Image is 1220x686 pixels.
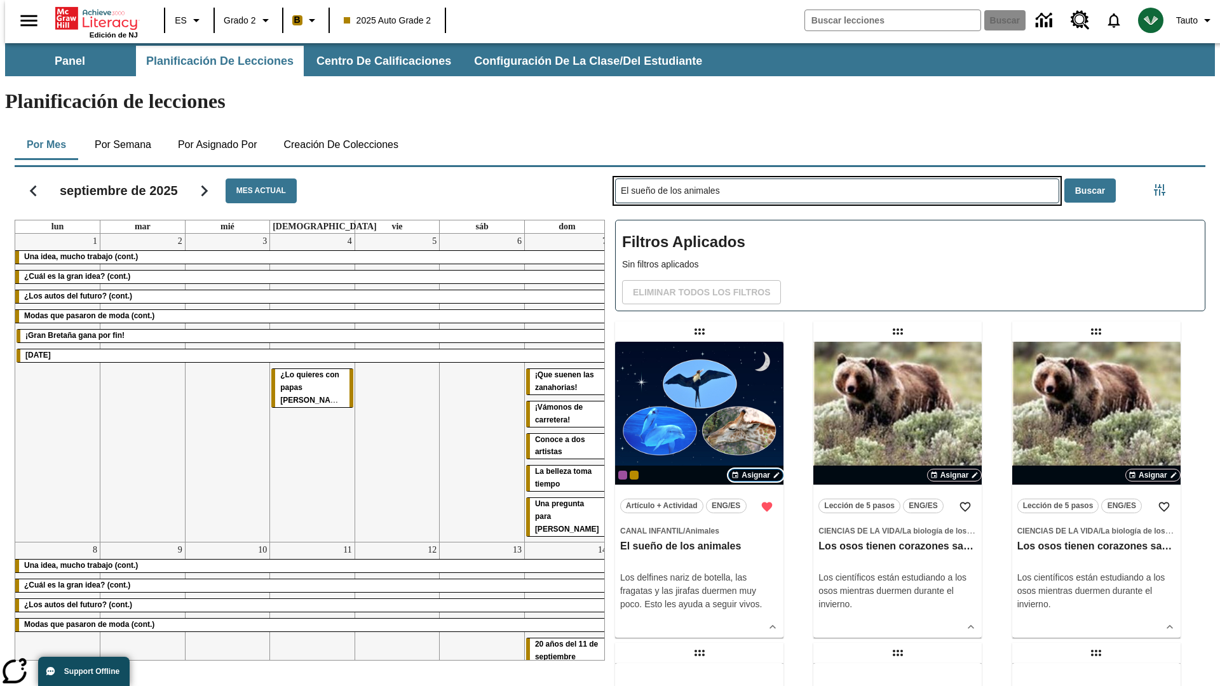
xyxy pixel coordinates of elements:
button: Menú lateral de filtros [1147,177,1172,203]
a: viernes [389,220,405,233]
div: lesson details [1012,342,1181,638]
span: Tema: Canal Infantil/Animales [620,524,778,537]
h1: Planificación de lecciones [5,90,1215,113]
span: Tema: Ciencias de la Vida/La biología de los sistemas humanos y la salud [1017,524,1176,537]
span: Asignar [1139,469,1167,481]
button: Escoja un nuevo avatar [1130,4,1171,37]
div: Día del Trabajo [17,349,608,362]
div: ¿Los autos del futuro? (cont.) [15,290,609,303]
button: Asignar Elegir fechas [1125,469,1181,481]
button: Buscar [1064,178,1116,203]
button: Lenguaje: ES, Selecciona un idioma [169,9,210,32]
div: Una idea, mucho trabajo (cont.) [15,560,609,572]
span: ¿Lo quieres con papas fritas? [280,370,349,405]
td: 3 de septiembre de 2025 [185,234,270,542]
span: Artículo + Actividad [626,499,698,513]
div: Portada [55,4,138,39]
div: Modas que pasaron de moda (cont.) [15,310,609,323]
span: Lección de 5 pasos [1023,499,1094,513]
a: 2 de septiembre de 2025 [175,234,185,249]
button: Ver más [961,617,980,636]
div: Conoce a dos artistas [526,434,608,459]
div: ¡Que suenen las zanahorias! [526,369,608,394]
div: ¿Lo quieres con papas fritas? [271,369,353,407]
span: Una idea, mucho trabajo (cont.) [24,252,138,261]
div: lesson details [615,342,783,638]
a: 14 de septiembre de 2025 [595,542,609,558]
button: Perfil/Configuración [1171,9,1220,32]
button: Panel [6,46,133,76]
p: Los científicos están estudiando a los osos mientras duermen durante el invierno. [818,571,977,611]
div: Una idea, mucho trabajo (cont.) [15,251,609,264]
span: Asignar [742,469,770,481]
button: Configuración de la clase/del estudiante [464,46,712,76]
span: Asignar [940,469,969,481]
a: Centro de información [1028,3,1063,38]
span: Support Offline [64,667,119,676]
div: Lección arrastrable: Los osos tienen corazones sanos, pero ¿por qué? [1086,321,1106,342]
a: 10 de septiembre de 2025 [255,542,269,558]
button: Asignar Elegir fechas [728,469,783,481]
button: Abrir el menú lateral [10,2,48,39]
span: ES [175,14,187,27]
span: Ciencias de la Vida [1017,527,1099,535]
div: Lección arrastrable: Los osos tienen corazones sanos, pero ¿por qué? [888,321,908,342]
span: Modas que pasaron de moda (cont.) [24,311,154,320]
div: Lección arrastrable: Mujeres notables de la Ilustración [888,643,908,663]
span: La biología de los sistemas humanos y la salud [902,527,1074,535]
a: 13 de septiembre de 2025 [510,542,524,558]
div: Una pregunta para Joplin [526,498,608,536]
img: avatar image [1138,8,1163,33]
button: Regresar [17,175,50,207]
a: 8 de septiembre de 2025 [90,542,100,558]
span: ¿Los autos del futuro? (cont.) [24,292,132,300]
button: Ver más [1160,617,1179,636]
button: Centro de calificaciones [306,46,461,76]
h2: septiembre de 2025 [60,183,178,198]
h3: Los osos tienen corazones sanos, pero ¿por qué? [1017,540,1176,553]
button: Grado: Grado 2, Elige un grado [219,9,278,32]
button: Ver más [763,617,782,636]
a: Portada [55,6,138,31]
a: sábado [473,220,491,233]
span: 2025 Auto Grade 2 [344,14,431,27]
div: Lección arrastrable: El sueño de los animales [689,321,710,342]
a: martes [132,220,153,233]
div: ¿Cuál es la gran idea? (cont.) [15,271,609,283]
td: 5 de septiembre de 2025 [355,234,440,542]
span: Tema: Ciencias de la Vida/La biología de los sistemas humanos y la salud [818,524,977,537]
h2: Filtros Aplicados [622,227,1198,258]
span: ¡Vámonos de carretera! [535,403,583,424]
a: 7 de septiembre de 2025 [600,234,609,249]
span: ¡Que suenen las zanahorias! [535,370,594,392]
span: Una pregunta para Joplin [535,499,599,534]
p: Sin filtros aplicados [622,258,1198,271]
a: 12 de septiembre de 2025 [425,542,439,558]
span: ENG/ES [1108,499,1136,513]
span: Tauto [1176,14,1198,27]
span: ¿Cuál es la gran idea? (cont.) [24,581,130,589]
span: Lección de 5 pasos [824,499,895,513]
a: miércoles [218,220,237,233]
div: 20 años del 11 de septiembre [526,638,608,664]
div: Subbarra de navegación [5,46,714,76]
div: Filtros Aplicados [615,220,1205,311]
button: Por mes [15,130,78,160]
a: 3 de septiembre de 2025 [260,234,269,249]
h3: El sueño de los animales [620,540,778,553]
button: ENG/ES [706,499,747,513]
span: Una idea, mucho trabajo (cont.) [24,561,138,570]
span: La belleza toma tiempo [535,467,592,488]
span: ENG/ES [712,499,740,513]
td: 4 de septiembre de 2025 [270,234,355,542]
button: Seguir [188,175,220,207]
a: 6 de septiembre de 2025 [515,234,524,249]
button: Añadir a mis Favoritas [954,495,977,518]
span: Grado 2 [224,14,256,27]
div: Lección arrastrable: La doctora de los perezosos [1086,643,1106,663]
input: Buscar lecciones [616,179,1059,203]
div: ¡Vámonos de carretera! [526,401,608,427]
div: Modas que pasaron de moda (cont.) [15,619,609,631]
a: 11 de septiembre de 2025 [341,542,354,558]
button: Mes actual [226,178,297,203]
